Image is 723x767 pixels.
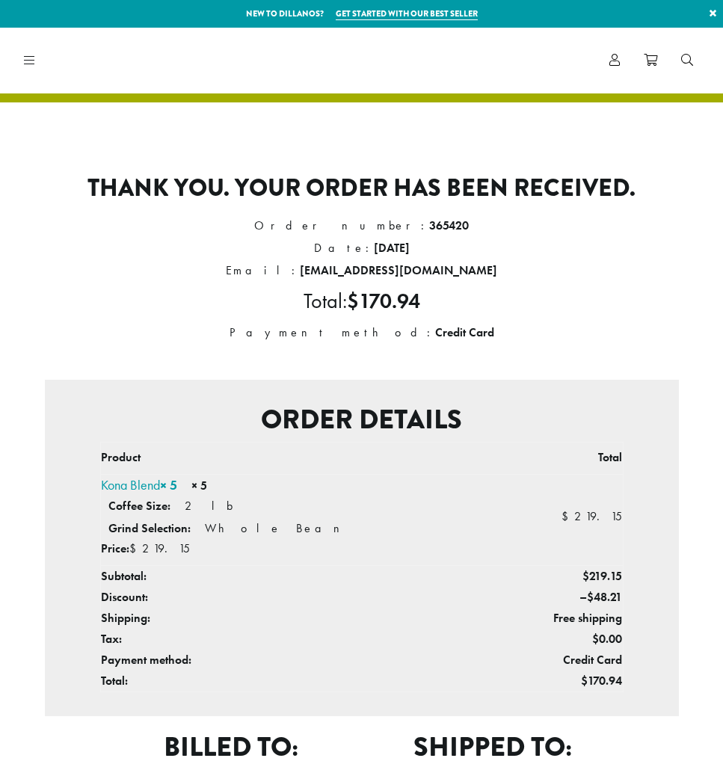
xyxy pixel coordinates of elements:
[205,520,351,536] p: Whole Bean
[347,288,420,314] bdi: 170.94
[562,508,574,524] span: $
[347,288,359,314] span: $
[581,673,588,689] span: $
[45,282,679,321] li: Total:
[101,540,129,556] strong: Price:
[45,215,679,237] li: Order number:
[592,631,622,647] span: 0.00
[429,218,469,233] strong: 365420
[185,498,233,514] p: 2 lb
[100,566,510,588] th: Subtotal:
[362,731,624,763] h2: Shipped to:
[581,673,622,689] span: 170.94
[100,587,510,608] th: Discount:
[510,650,622,671] td: Credit Card
[129,540,190,556] span: 219.15
[587,589,594,605] span: $
[510,608,622,629] td: Free shipping
[510,587,622,608] td: –
[669,48,705,73] a: Search
[129,540,142,556] span: $
[45,259,679,282] li: Email:
[100,731,362,763] h2: Billed to:
[435,324,494,340] strong: Credit Card
[100,629,510,650] th: Tax:
[100,650,510,671] th: Payment method:
[108,520,191,536] strong: Grind Selection:
[582,568,622,584] span: 219.15
[562,508,622,524] bdi: 219.15
[374,240,410,256] strong: [DATE]
[592,631,599,647] span: $
[45,237,679,259] li: Date:
[108,498,170,514] strong: Coffee Size:
[45,321,679,344] li: Payment method:
[100,443,510,475] th: Product
[582,568,589,584] span: $
[100,671,510,692] th: Total:
[57,404,667,436] h2: Order details
[45,174,679,203] p: Thank you. Your order has been received.
[160,476,177,493] strong: × 5
[100,608,510,629] th: Shipping:
[300,262,497,278] strong: [EMAIL_ADDRESS][DOMAIN_NAME]
[510,443,622,475] th: Total
[336,7,478,20] a: Get started with our best seller
[587,589,622,605] span: 48.21
[191,478,207,493] strong: × 5
[101,476,177,493] a: Kona Blend× 5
